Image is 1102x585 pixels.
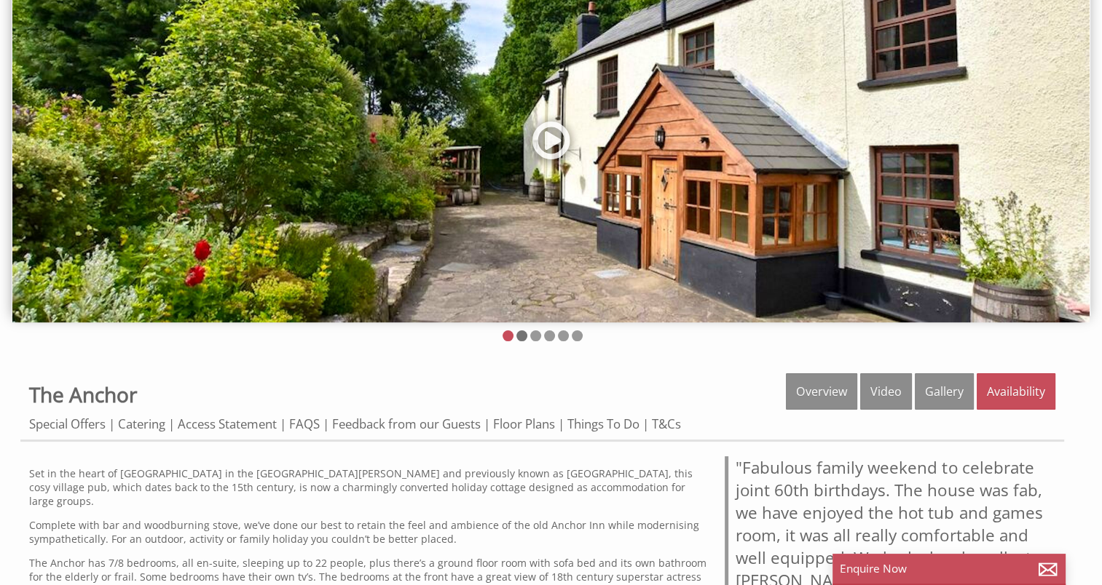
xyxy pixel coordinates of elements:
[178,415,277,432] a: Access Statement
[915,373,974,410] a: Gallery
[29,466,707,508] p: Set in the heart of [GEOGRAPHIC_DATA] in the [GEOGRAPHIC_DATA][PERSON_NAME] and previously known ...
[289,415,320,432] a: FAQS
[29,415,106,432] a: Special Offers
[29,518,707,546] p: Complete with bar and woodburning stove, we’ve done our best to retain the feel and ambience of t...
[567,415,639,432] a: Things To Do
[840,561,1058,576] p: Enquire Now
[786,373,857,410] a: Overview
[652,415,681,432] a: T&Cs
[860,373,912,410] a: Video
[29,381,137,408] a: The Anchor
[118,415,165,432] a: Catering
[977,373,1055,410] a: Availability
[493,415,555,432] a: Floor Plans
[332,415,481,432] a: Feedback from our Guests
